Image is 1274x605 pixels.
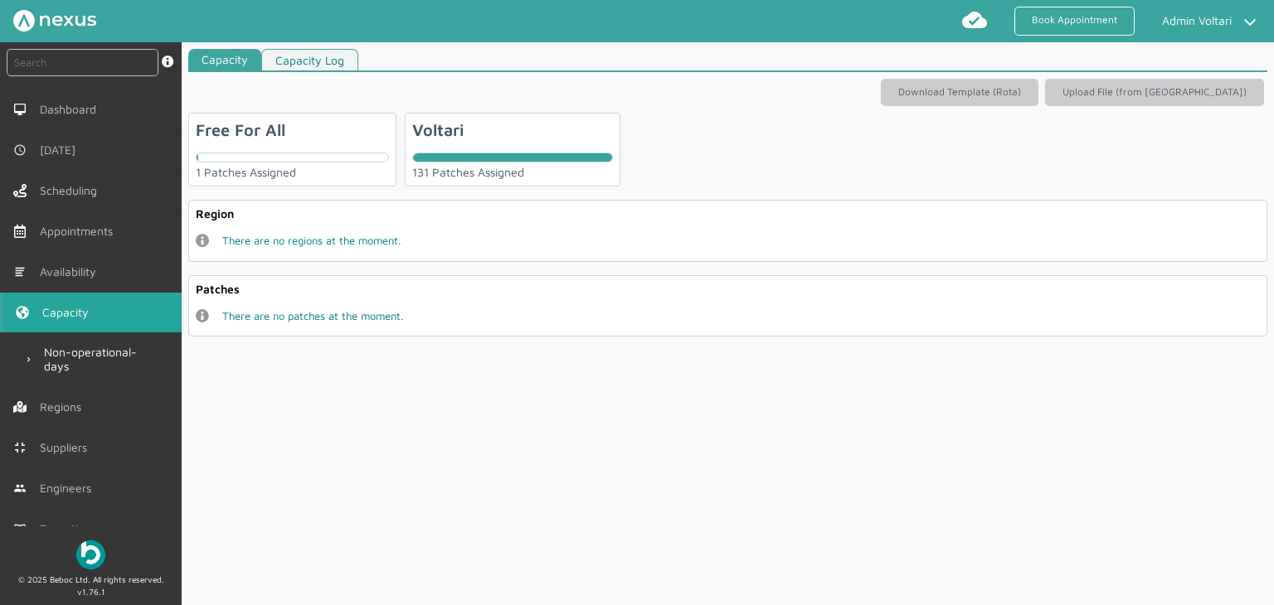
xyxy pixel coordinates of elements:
[13,441,27,454] img: md-contract.svg
[13,482,27,495] img: md-people.svg
[40,143,82,157] span: [DATE]
[412,166,613,179] div: 131 Patches Assigned
[40,225,119,238] span: Appointments
[76,540,105,569] img: Beboc Logo
[40,103,103,116] span: Dashboard
[1045,79,1264,106] a: Upload File (from [GEOGRAPHIC_DATA])
[13,184,27,197] img: scheduling-left-menu.svg
[13,400,27,414] img: regions.left-menu.svg
[13,143,27,157] img: md-time.svg
[44,346,155,372] span: Non-operational-days
[40,265,103,278] span: Availability
[188,49,261,71] a: Capacity
[13,265,27,278] img: md-list.svg
[222,309,403,322] span: There are no patches at the moment.
[13,332,182,385] a: Non-operational-days
[40,400,88,414] span: Regions
[196,166,388,179] div: 1 Patches Assigned
[7,49,158,76] input: Search by: Ref, PostCode, MPAN, MPRN, Account, Customer
[40,522,98,535] span: Reporting
[196,283,240,296] div: Patches
[13,103,27,116] img: md-desktop.svg
[412,120,464,139] div: Voltari
[13,522,27,535] img: md-book.svg
[1014,7,1135,36] a: Book Appointment
[40,441,94,454] span: Suppliers
[13,10,96,31] img: Nexus
[961,7,988,33] img: md-cloud-done.svg
[13,225,27,238] img: appointments-left-menu.svg
[16,306,29,319] img: capacity-left-menu.svg
[40,482,98,495] span: Engineers
[881,79,1038,106] a: Download Template (Rota)
[40,184,104,197] span: Scheduling
[42,306,95,319] span: Capacity
[261,49,358,71] a: Capacity Log
[222,234,401,247] span: There are no regions at the moment.
[196,207,234,220] div: Region
[196,120,285,139] div: Free For All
